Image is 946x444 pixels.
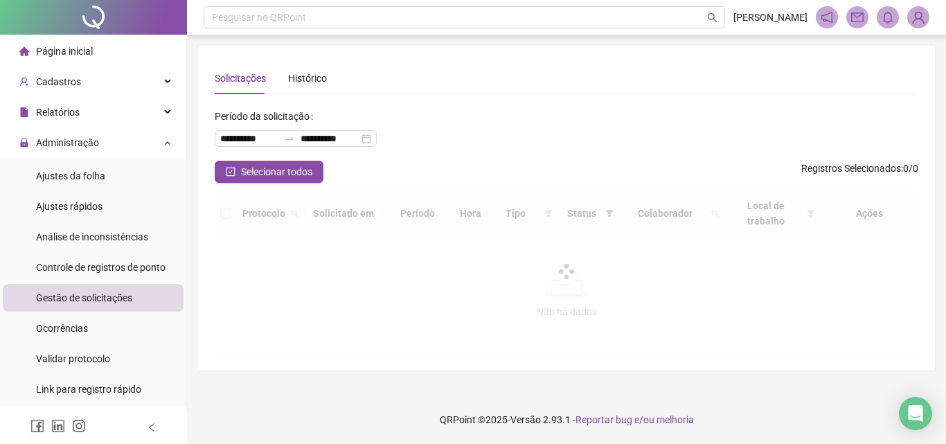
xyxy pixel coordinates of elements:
span: facebook [30,419,44,433]
span: Versão [510,414,541,425]
div: Solicitações [215,71,266,86]
span: Ocorrências [36,323,88,334]
span: Registros Selecionados [801,163,901,174]
span: Ajustes da folha [36,170,105,181]
div: Open Intercom Messenger [899,397,932,430]
span: Administração [36,137,99,148]
span: Reportar bug e/ou melhoria [575,414,694,425]
span: Ajustes rápidos [36,201,102,212]
span: Cadastros [36,76,81,87]
span: left [147,423,157,432]
label: Período da solicitação [215,105,319,127]
span: instagram [72,419,86,433]
span: user-add [19,77,29,87]
div: Histórico [288,71,327,86]
span: search [707,12,717,23]
button: Selecionar todos [215,161,323,183]
span: notification [821,11,833,24]
span: linkedin [51,419,65,433]
span: Análise de inconsistências [36,231,148,242]
span: [PERSON_NAME] [733,10,807,25]
span: to [284,133,295,144]
span: Relatórios [36,107,80,118]
img: 75405 [908,7,929,28]
span: bell [882,11,894,24]
span: home [19,46,29,56]
span: Link para registro rápido [36,384,141,395]
span: lock [19,138,29,148]
span: Controle de registros de ponto [36,262,166,273]
span: swap-right [284,133,295,144]
span: Página inicial [36,46,93,57]
span: Validar protocolo [36,353,110,364]
span: : 0 / 0 [801,161,918,183]
span: file [19,107,29,117]
span: check-square [226,167,235,177]
span: Selecionar todos [241,164,312,179]
span: Gestão de solicitações [36,292,132,303]
span: mail [851,11,864,24]
footer: QRPoint © 2025 - 2.93.1 - [187,396,946,444]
